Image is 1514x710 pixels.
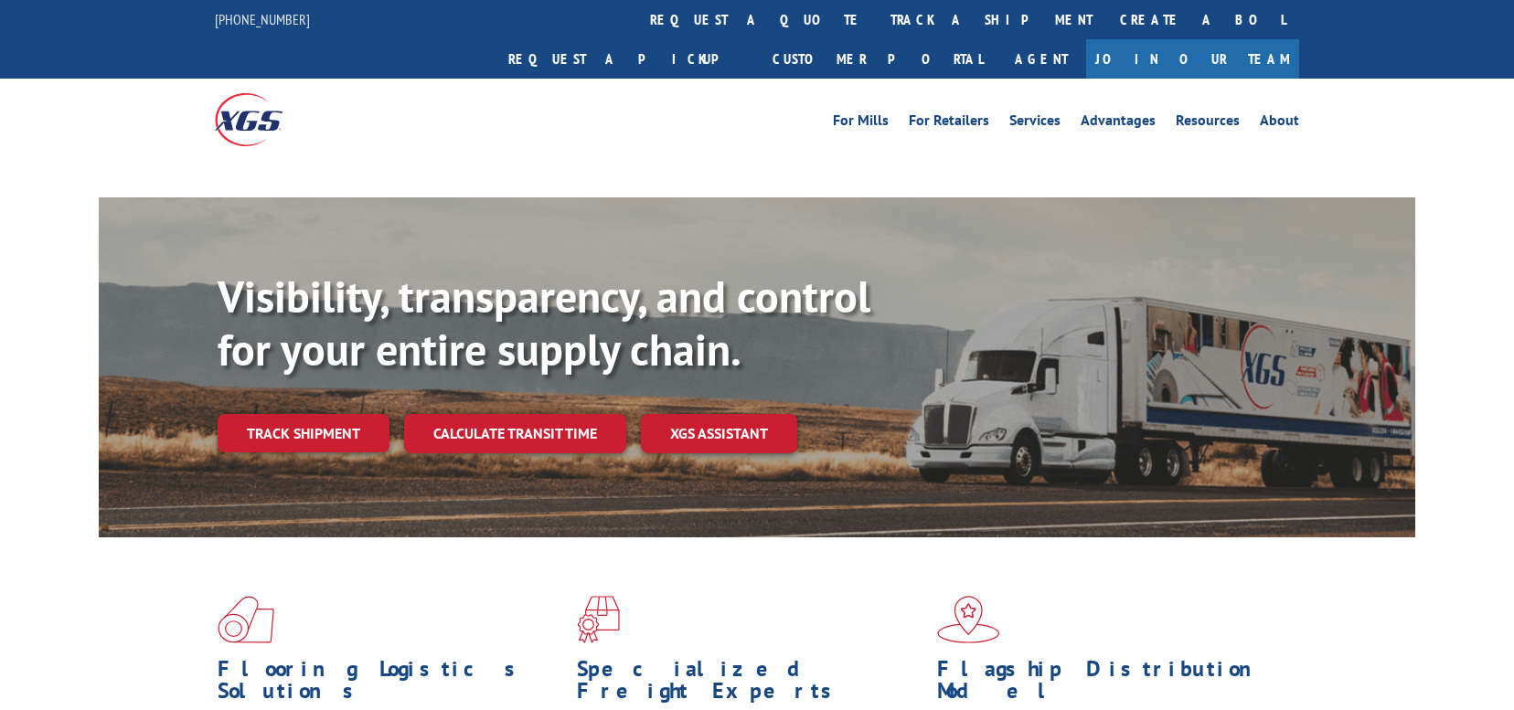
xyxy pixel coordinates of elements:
[215,10,310,28] a: [PHONE_NUMBER]
[759,39,997,79] a: Customer Portal
[218,596,274,643] img: xgs-icon-total-supply-chain-intelligence-red
[495,39,759,79] a: Request a pickup
[997,39,1086,79] a: Agent
[1086,39,1299,79] a: Join Our Team
[218,414,389,452] a: Track shipment
[1260,113,1299,133] a: About
[1176,113,1240,133] a: Resources
[404,414,626,453] a: Calculate transit time
[218,268,870,377] b: Visibility, transparency, and control for your entire supply chain.
[833,113,889,133] a: For Mills
[641,414,797,453] a: XGS ASSISTANT
[1081,113,1156,133] a: Advantages
[937,596,1000,643] img: xgs-icon-flagship-distribution-model-red
[577,596,620,643] img: xgs-icon-focused-on-flooring-red
[1009,113,1061,133] a: Services
[909,113,989,133] a: For Retailers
